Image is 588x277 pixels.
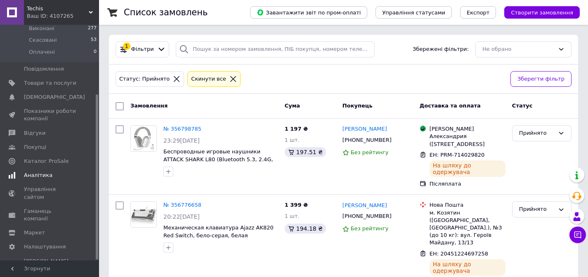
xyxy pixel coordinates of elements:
div: м. Козятин ([GEOGRAPHIC_DATA], [GEOGRAPHIC_DATA].), №3 (до 10 кг): вул. Героїв Майдану, 13/13 [430,209,505,247]
div: Cкинути все [189,75,228,84]
button: Створити замовлення [504,6,580,19]
span: Гаманець компанії [24,208,76,222]
div: Александрия ([STREET_ADDRESS] [430,133,505,148]
div: [PHONE_NUMBER] [341,211,393,222]
a: Механическая клавиатура Ajazz AK820 Red Switch, бело-серая, белая подсветка, Hot-Swap, 75% формат... [163,224,274,254]
span: ЕН: PRM-714029820 [430,152,485,158]
div: Післяплата [430,180,505,188]
span: Доставка та оплата [420,103,481,109]
span: Зберегти фільтр [517,75,564,84]
span: Аналітика [24,172,52,179]
span: 0 [94,48,97,56]
span: Cума [285,103,300,109]
span: 277 [88,25,97,32]
span: Управління сайтом [24,186,76,201]
span: Управління статусами [382,10,445,16]
span: Покупець [342,103,373,109]
button: Експорт [460,6,496,19]
span: 1 шт. [285,137,300,143]
span: Оплачені [29,48,55,56]
div: Нова Пошта [430,201,505,209]
span: Без рейтингу [351,225,389,232]
span: Замовлення [130,103,168,109]
a: [PERSON_NAME] [342,202,387,210]
span: Скасовані [29,36,57,44]
div: 1 [123,43,130,50]
span: 23:29[DATE] [163,137,200,144]
a: Фото товару [130,201,157,228]
span: 1 399 ₴ [285,202,308,208]
span: [DEMOGRAPHIC_DATA] [24,93,85,101]
div: На шляху до одержувача [430,160,505,177]
input: Пошук за номером замовлення, ПІБ покупця, номером телефону, Email, номером накладної [176,41,375,57]
a: Створити замовлення [496,9,580,15]
a: Фото товару [130,125,157,152]
img: Фото товару [131,202,156,227]
img: Фото товару [131,126,156,151]
div: Прийнято [519,205,555,214]
div: Не обрано [482,45,555,54]
span: Відгуки [24,129,45,137]
span: Створити замовлення [511,10,573,16]
button: Управління статусами [375,6,452,19]
div: Ваш ID: 4107265 [27,12,99,20]
div: 194.18 ₴ [285,224,326,234]
span: Повідомлення [24,65,64,73]
span: Статус [512,103,533,109]
span: Завантажити звіт по пром-оплаті [257,9,361,16]
span: 53 [91,36,97,44]
button: Завантажити звіт по пром-оплаті [250,6,367,19]
a: Беспроводные игровые наушники ATTACK SHARK L80 (Bluetooth 5.3, 2.4G, белые) [163,148,273,170]
span: Маркет [24,229,45,236]
span: ЕН: 20451224697258 [430,251,488,257]
span: Налаштування [24,243,66,251]
h1: Список замовлень [124,7,208,17]
div: Статус: Прийнято [118,75,171,84]
span: Експорт [467,10,490,16]
button: Зберегти фільтр [510,71,571,87]
span: Techis [27,5,89,12]
div: На шляху до одержувача [430,259,505,276]
div: [PERSON_NAME] [430,125,505,133]
div: 197.51 ₴ [285,147,326,157]
span: Фільтри [131,45,154,53]
a: № 356798785 [163,126,201,132]
span: 20:22[DATE] [163,213,200,220]
span: Показники роботи компанії [24,107,76,122]
span: Без рейтингу [351,149,389,155]
span: Виконані [29,25,54,32]
span: 1 шт. [285,213,300,219]
span: Товари та послуги [24,79,76,87]
div: Прийнято [519,129,555,138]
span: Збережені фільтри: [413,45,469,53]
button: Чат з покупцем [569,227,586,243]
span: 1 197 ₴ [285,126,308,132]
a: [PERSON_NAME] [342,125,387,133]
span: Покупці [24,143,46,151]
a: № 356776658 [163,202,201,208]
div: [PHONE_NUMBER] [341,135,393,146]
span: Каталог ProSale [24,158,68,165]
